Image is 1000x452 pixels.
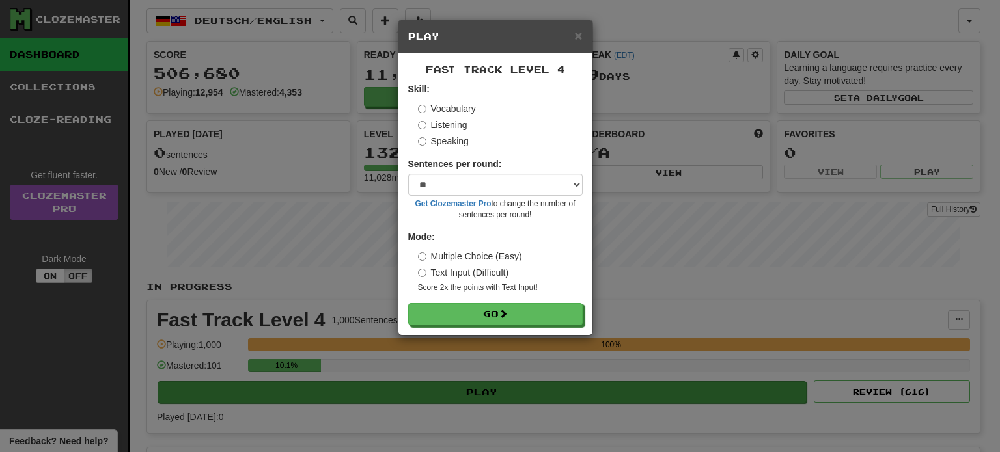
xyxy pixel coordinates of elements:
[418,282,583,293] small: Score 2x the points with Text Input !
[418,105,426,113] input: Vocabulary
[418,266,509,279] label: Text Input (Difficult)
[418,118,467,131] label: Listening
[426,64,565,75] span: Fast Track Level 4
[418,135,469,148] label: Speaking
[408,303,583,325] button: Go
[408,198,583,220] small: to change the number of sentences per round!
[415,199,492,208] a: Get Clozemaster Pro
[408,232,435,242] strong: Mode:
[418,250,522,263] label: Multiple Choice (Easy)
[408,84,430,94] strong: Skill:
[408,157,502,170] label: Sentences per round:
[418,269,426,277] input: Text Input (Difficult)
[574,29,582,42] button: Close
[418,137,426,146] input: Speaking
[408,30,583,43] h5: Play
[418,252,426,261] input: Multiple Choice (Easy)
[418,102,476,115] label: Vocabulary
[418,121,426,129] input: Listening
[574,28,582,43] span: ×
